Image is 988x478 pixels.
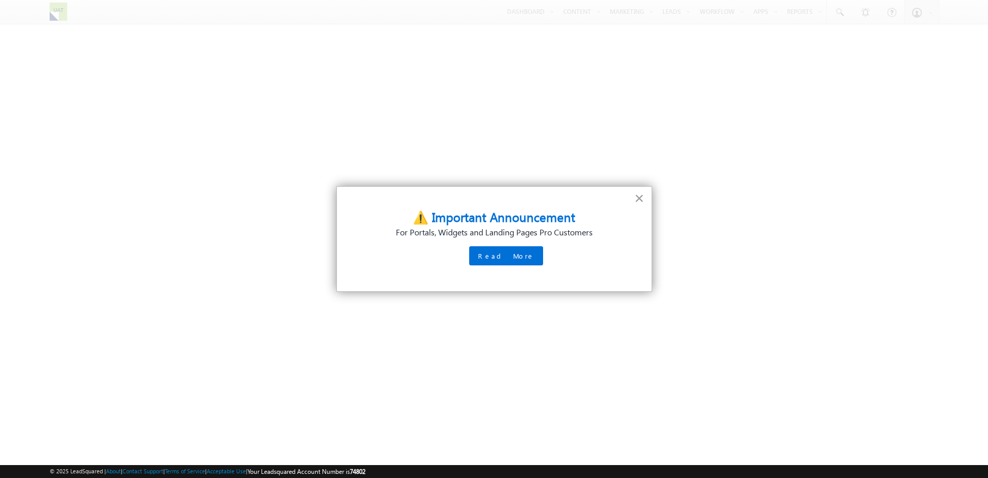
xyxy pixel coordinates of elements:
a: Acceptable Use [207,468,246,474]
button: Close [635,190,644,206]
a: Contact Support [122,468,163,474]
button: Read More [469,246,543,265]
span: 74802 [350,468,365,475]
span: Your Leadsquared Account Number is [248,468,365,475]
p: ⚠️ Important Announcement [360,210,629,225]
a: Terms of Service [165,468,205,474]
span: © 2025 LeadSquared | | | | | [50,467,365,476]
p: For Portals, Widgets and Landing Pages Pro Customers [360,227,629,238]
a: About [106,468,121,474]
